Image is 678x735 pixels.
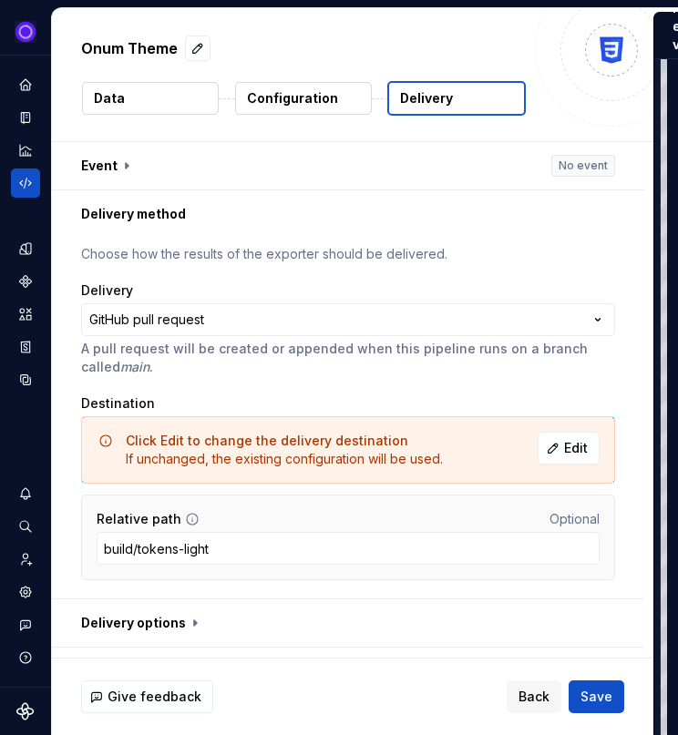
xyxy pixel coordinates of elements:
[126,432,443,468] div: If unchanged, the existing configuration will be used.
[81,245,615,263] p: Choose how the results of the exporter should be delivered.
[16,702,35,720] svg: Supernova Logo
[580,688,612,706] span: Save
[11,70,40,99] a: Home
[126,433,408,448] span: Click Edit to change the delivery destination
[519,688,550,706] span: Back
[94,89,125,107] p: Data
[11,267,40,296] a: Components
[108,688,201,706] span: Give feedback
[97,510,181,528] label: Relative path
[11,136,40,165] a: Analytics
[82,82,219,115] button: Data
[120,359,149,374] i: main
[81,281,133,300] label: Delivery
[11,365,40,394] a: Data sources
[11,234,40,263] a: Design tokens
[15,21,36,43] img: 868fd657-9a6c-419b-b302-5d6615f36a2c.png
[550,511,600,526] span: Optional
[11,168,40,198] a: Code automation
[11,545,40,574] a: Invite team
[11,103,40,132] a: Documentation
[11,332,40,362] a: Storybook stories
[387,81,526,116] button: Delivery
[400,89,453,107] p: Delivery
[11,479,40,508] button: Notifications
[569,680,624,713] button: Save
[11,300,40,329] a: Assets
[507,680,561,713] button: Back
[81,394,155,413] label: Destination
[247,89,338,107] p: Configuration
[81,340,615,376] p: A pull request will be created or appended when this pipeline runs on a branch called .
[538,432,600,464] button: Edit
[235,82,372,115] button: Configuration
[11,512,40,541] button: Search ⌘K
[564,439,588,457] span: Edit
[11,577,40,607] a: Settings
[81,680,213,713] button: Give feedback
[81,37,178,59] p: Onum Theme
[11,610,40,639] button: Contact support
